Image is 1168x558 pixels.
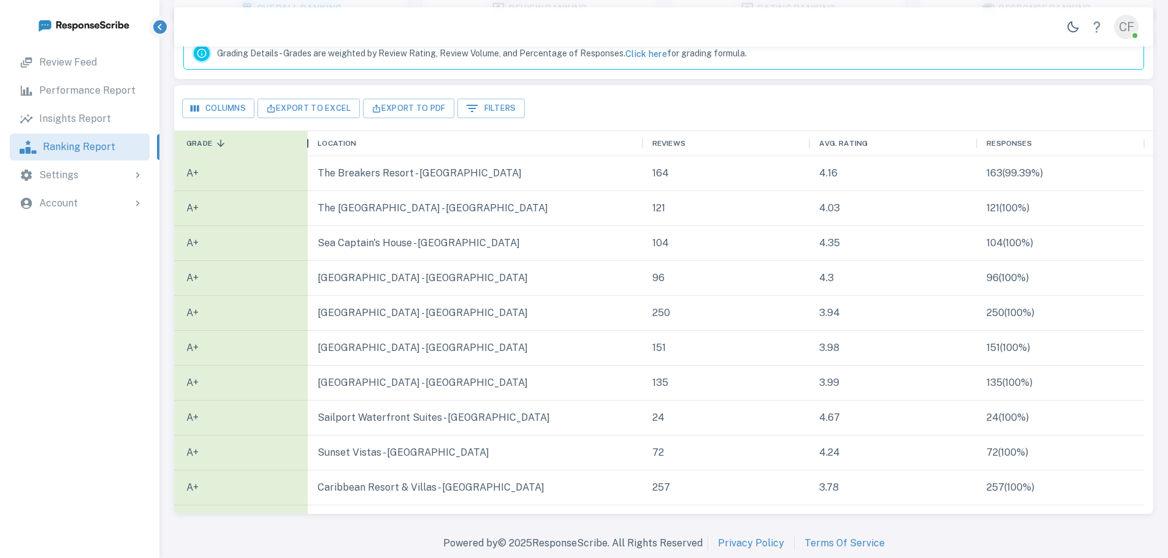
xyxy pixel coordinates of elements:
[10,190,150,217] div: Account
[318,136,356,151] div: Location
[819,201,840,216] p: 4.03
[39,168,78,183] p: Settings
[186,166,199,181] p: A+
[819,341,839,355] p: 3.98
[186,445,199,460] p: A+
[987,375,1032,390] p: 135 ( 100 %)
[652,341,666,355] p: 151
[39,196,78,211] p: Account
[987,410,1029,425] p: 24 ( 100 %)
[186,375,199,390] p: A+
[643,130,810,156] div: Reviews
[987,136,1032,151] div: Responses
[10,49,150,76] a: Review Feed
[652,166,669,181] p: 164
[819,166,838,181] p: 4.16
[182,99,254,118] button: Select the columns you would like displayed.
[443,536,703,551] p: Powered by © 2025 ResponseScribe. All Rights Reserved
[212,135,229,152] button: Sort
[318,341,528,355] p: [GEOGRAPHIC_DATA] - [GEOGRAPHIC_DATA]
[819,445,840,460] p: 4.24
[39,83,136,98] p: Performance Report
[625,47,667,61] button: Click here
[457,99,525,118] button: Show filters
[318,236,520,251] p: Sea Captain's House - [GEOGRAPHIC_DATA]
[10,134,150,160] a: Ranking Report
[186,410,199,425] p: A+
[186,236,199,251] p: A+
[652,136,685,151] div: Reviews
[819,136,868,151] div: Avg. Rating
[318,445,489,460] p: Sunset Vistas - [GEOGRAPHIC_DATA]
[652,480,670,495] p: 257
[1114,15,1139,39] div: CF
[652,236,669,251] p: 104
[10,162,150,189] div: Settings
[652,410,665,425] p: 24
[318,166,522,181] p: The Breakers Resort - [GEOGRAPHIC_DATA]
[819,480,839,495] p: 3.78
[174,130,308,156] div: Grade
[363,99,454,118] button: Export To PDF
[819,410,840,425] p: 4.67
[987,341,1030,355] p: 151 ( 100 %)
[804,536,885,551] a: Terms Of Service
[186,480,199,495] p: A+
[43,140,115,154] p: Ranking Report
[652,306,670,320] p: 250
[652,201,665,216] p: 121
[186,271,199,285] p: A+
[987,306,1034,320] p: 250 ( 100 %)
[819,271,834,285] p: 4.3
[809,130,977,156] div: Avg. Rating
[186,136,212,151] div: Grade
[10,105,150,132] a: Insights Report
[318,271,528,285] p: [GEOGRAPHIC_DATA] - [GEOGRAPHIC_DATA]
[10,77,150,104] a: Performance Report
[308,130,643,156] div: Location
[37,17,129,32] img: logo
[819,236,840,251] p: 4.35
[987,480,1034,495] p: 257 ( 100 %)
[186,201,199,216] p: A+
[318,480,544,495] p: Caribbean Resort & Villas - [GEOGRAPHIC_DATA]
[258,99,360,118] button: Export To Excel
[318,201,548,216] p: The [GEOGRAPHIC_DATA] - [GEOGRAPHIC_DATA]
[819,375,839,390] p: 3.99
[987,201,1029,216] p: 121 ( 100 %)
[652,445,664,460] p: 72
[652,271,665,285] p: 96
[987,166,1043,181] p: 163 ( 99.39 %)
[318,375,528,390] p: [GEOGRAPHIC_DATA] - [GEOGRAPHIC_DATA]
[987,445,1028,460] p: 72 ( 100 %)
[186,341,199,355] p: A+
[987,271,1029,285] p: 96 ( 100 %)
[977,130,1144,156] div: Responses
[318,410,550,425] p: Sailport Waterfront Suites - [GEOGRAPHIC_DATA]
[652,375,668,390] p: 135
[987,236,1033,251] p: 104 ( 100 %)
[1085,15,1109,39] a: Help Center
[39,55,97,70] p: Review Feed
[819,306,840,320] p: 3.94
[186,306,199,320] p: A+
[318,306,528,320] p: [GEOGRAPHIC_DATA] - [GEOGRAPHIC_DATA]
[217,47,747,61] p: Grading Details- Grades are weighted by Review Rating, Review Volume, and Percentage of Responses...
[39,111,111,126] p: Insights Report
[718,536,784,551] a: Privacy Policy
